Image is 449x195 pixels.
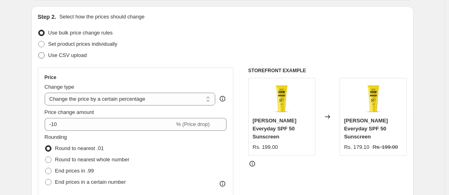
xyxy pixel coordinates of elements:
input: -15 [45,118,175,131]
span: End prices in a certain number [55,179,126,185]
img: EVERYDAY_Sunscreenspf50_PI_1_e12392ec-8b53-4089-9157-394d061667d0_80x.jpg [357,82,389,114]
p: Select how the prices should change [59,13,144,21]
span: % (Price drop) [176,121,210,127]
span: Rounding [45,134,67,140]
span: End prices in .99 [55,168,94,174]
strike: Rs. 199.00 [373,143,398,151]
h6: STOREFRONT EXAMPLE [248,67,407,74]
div: Rs. 179.10 [344,143,369,151]
div: Rs. 199.00 [253,143,278,151]
span: [PERSON_NAME] Everyday SPF 50 Sunscreen [253,118,297,140]
h3: Price [45,74,56,81]
div: help [218,95,227,103]
span: Set product prices individually [48,41,117,47]
span: Use bulk price change rules [48,30,113,36]
span: Price change amount [45,109,94,115]
span: Change type [45,84,74,90]
h2: Step 2. [38,13,56,21]
span: Use CSV upload [48,52,87,58]
span: [PERSON_NAME] Everyday SPF 50 Sunscreen [344,118,388,140]
span: Round to nearest whole number [55,156,130,162]
span: Round to nearest .01 [55,145,104,151]
img: EVERYDAY_Sunscreenspf50_PI_1_e12392ec-8b53-4089-9157-394d061667d0_80x.jpg [266,82,298,114]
